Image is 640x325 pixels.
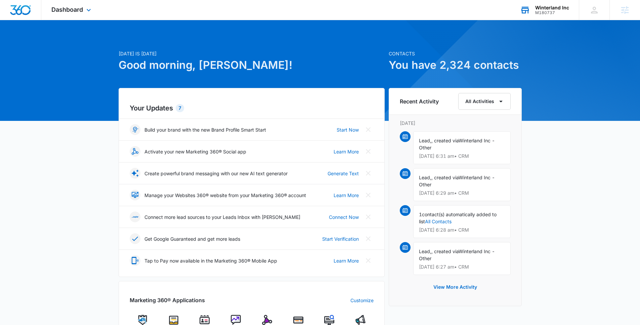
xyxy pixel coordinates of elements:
[334,192,359,199] a: Learn More
[119,57,385,73] h1: Good morning, [PERSON_NAME]!
[363,255,374,266] button: Close
[337,126,359,133] a: Start Now
[431,175,459,180] span: , created via
[535,10,569,15] div: account id
[144,235,240,242] p: Get Google Guaranteed and get more leads
[363,168,374,179] button: Close
[431,138,459,143] span: , created via
[363,146,374,157] button: Close
[176,104,184,112] div: 7
[334,257,359,264] a: Learn More
[389,50,522,57] p: Contacts
[427,279,484,295] button: View More Activity
[419,175,431,180] span: Lead,
[144,257,277,264] p: Tap to Pay now available in the Marketing 360® Mobile App
[363,124,374,135] button: Close
[328,170,359,177] a: Generate Text
[419,212,422,217] span: 1
[144,214,300,221] p: Connect more lead sources to your Leads Inbox with [PERSON_NAME]
[144,170,288,177] p: Create powerful brand messaging with our new AI text generator
[144,126,266,133] p: Build your brand with the new Brand Profile Smart Start
[419,265,505,269] p: [DATE] 6:27 am • CRM
[419,248,431,254] span: Lead,
[535,5,569,10] div: account name
[350,297,374,304] a: Customize
[389,57,522,73] h1: You have 2,324 contacts
[322,235,359,242] a: Start Verification
[419,228,505,232] p: [DATE] 6:28 am • CRM
[130,103,374,113] h2: Your Updates
[51,6,83,13] span: Dashboard
[458,93,511,110] button: All Activities
[425,219,452,224] a: All Contacts
[431,248,459,254] span: , created via
[419,191,505,195] p: [DATE] 6:29 am • CRM
[144,148,246,155] p: Activate your new Marketing 360® Social app
[419,212,497,224] span: contact(s) automatically added to list
[363,190,374,200] button: Close
[144,192,306,199] p: Manage your Websites 360® website from your Marketing 360® account
[119,50,385,57] p: [DATE] is [DATE]
[419,154,505,158] p: [DATE] 6:31 am • CRM
[334,148,359,155] a: Learn More
[329,214,359,221] a: Connect Now
[419,138,431,143] span: Lead,
[363,233,374,244] button: Close
[400,97,439,105] h6: Recent Activity
[363,212,374,222] button: Close
[400,120,511,127] p: [DATE]
[130,296,205,304] h2: Marketing 360® Applications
